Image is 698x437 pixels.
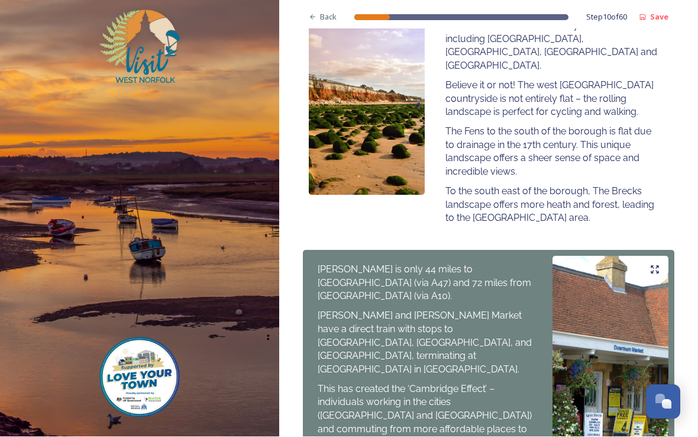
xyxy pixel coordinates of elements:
[586,12,627,23] span: Step 10 of 60
[318,310,534,375] span: [PERSON_NAME] and [PERSON_NAME] Market have a direct train with stops to [GEOGRAPHIC_DATA], [GEOG...
[320,12,337,23] span: Back
[445,185,660,226] p: To the south east of the borough, The Brecks landscape offers more heath and forest, leading to t...
[646,385,680,419] button: Open Chat
[650,12,668,23] strong: Save
[318,264,534,302] span: [PERSON_NAME] is only 44 miles to [GEOGRAPHIC_DATA] (via A47) and 72 miles from [GEOGRAPHIC_DATA]...
[445,79,660,120] p: Believe it or not! The west [GEOGRAPHIC_DATA] countryside is not entirely flat – the rolling land...
[445,126,660,179] p: The Fens to the south of the borough is flat due to drainage in the 17th century. This unique lan...
[445,6,660,73] p: [GEOGRAPHIC_DATA] has around 35 miles of coastline and is home to many beaches including [GEOGRAP...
